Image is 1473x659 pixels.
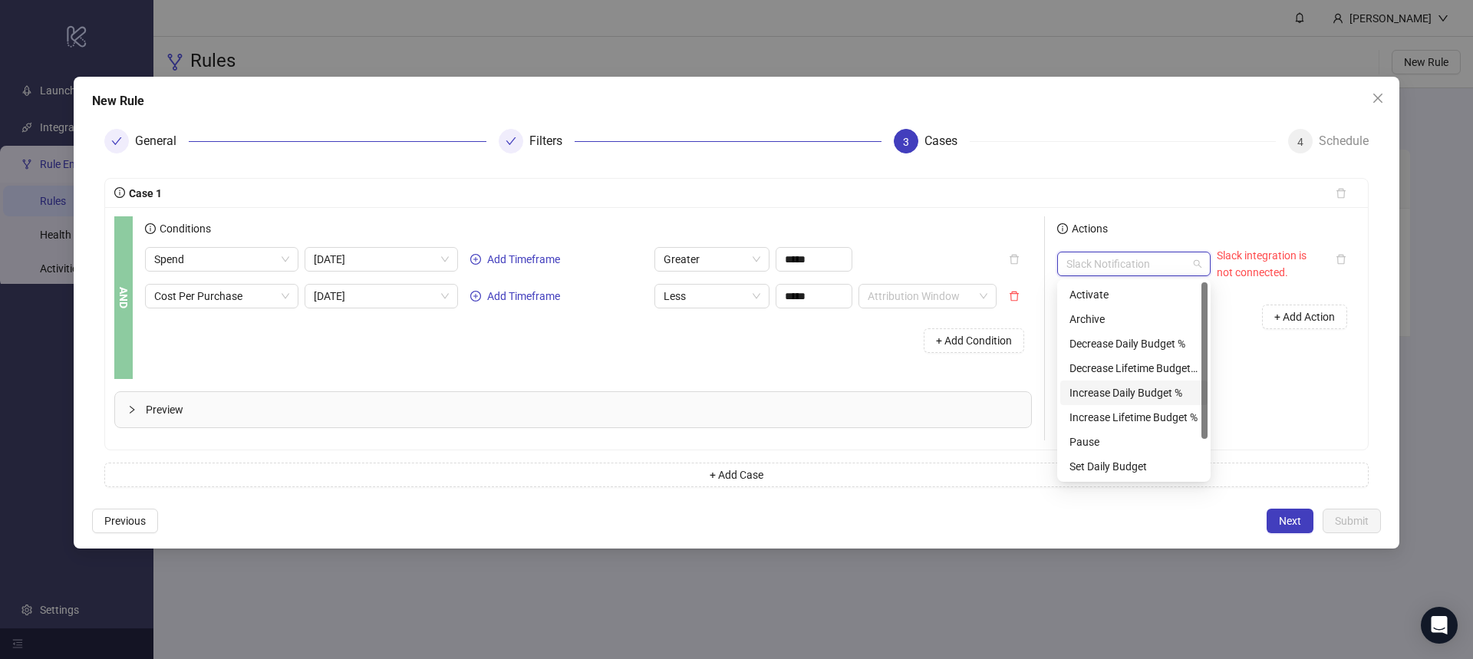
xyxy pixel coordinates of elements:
div: Schedule [1319,129,1369,153]
button: + Add Case [104,463,1369,487]
span: + Add Condition [936,334,1012,347]
span: info-circle [114,187,125,198]
button: delete [1323,181,1359,206]
div: Decrease Daily Budget % [1069,335,1198,352]
div: Open Intercom Messenger [1421,607,1458,644]
button: Add Timeframe [464,250,566,269]
button: Submit [1323,509,1381,533]
span: Case 1 [125,187,162,199]
div: Increase Daily Budget % [1069,384,1198,401]
span: check [506,136,516,147]
button: + Add Condition [924,328,1024,353]
span: collapsed [127,405,137,414]
div: Set Daily Budget [1060,454,1208,479]
span: Slack integration is not connected. [1217,249,1307,278]
div: Decrease Daily Budget % [1060,331,1208,356]
span: Actions [1068,222,1108,235]
button: Close [1366,86,1390,110]
button: delete [997,284,1032,308]
div: Decrease Lifetime Budget % [1069,360,1198,377]
button: Add Timeframe [464,287,566,305]
span: Next [1279,515,1301,527]
div: Archive [1069,311,1198,328]
span: Conditions [156,222,211,235]
div: New Rule [92,92,1381,110]
span: Preview [146,401,1019,418]
button: + Add Action [1262,305,1347,329]
button: delete [1323,247,1359,272]
div: Decrease Lifetime Budget % [1060,356,1208,381]
span: delete [1009,291,1020,301]
span: Greater [664,248,760,271]
div: Pause [1060,430,1208,454]
span: + Add Action [1274,311,1335,323]
span: Slack Notification [1066,252,1201,275]
span: Today [314,248,449,271]
div: Cases [924,129,970,153]
button: delete [997,247,1032,272]
b: AND [115,287,132,308]
div: Set Daily Budget [1069,458,1198,475]
div: Increase Daily Budget % [1060,381,1208,405]
div: Activate [1069,286,1198,303]
span: 3 [903,136,909,148]
div: Activate [1060,282,1208,307]
span: 4 [1297,136,1303,148]
div: Increase Lifetime Budget % [1069,409,1198,426]
div: Preview [115,392,1031,427]
span: info-circle [145,223,156,234]
span: Previous [104,515,146,527]
span: Add Timeframe [487,290,560,302]
div: General [135,129,189,153]
span: Cost Per Purchase [154,285,289,308]
button: Next [1267,509,1313,533]
span: Today [314,285,449,308]
span: info-circle [1057,223,1068,234]
span: plus-circle [470,291,481,301]
span: Spend [154,248,289,271]
div: Filters [529,129,575,153]
div: Pause [1069,433,1198,450]
button: Previous [92,509,158,533]
span: Add Timeframe [487,253,560,265]
span: close [1372,92,1384,104]
span: plus-circle [470,254,481,265]
span: + Add Case [710,469,763,481]
span: Less [664,285,760,308]
div: Archive [1060,307,1208,331]
div: Increase Lifetime Budget % [1060,405,1208,430]
span: check [111,136,122,147]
